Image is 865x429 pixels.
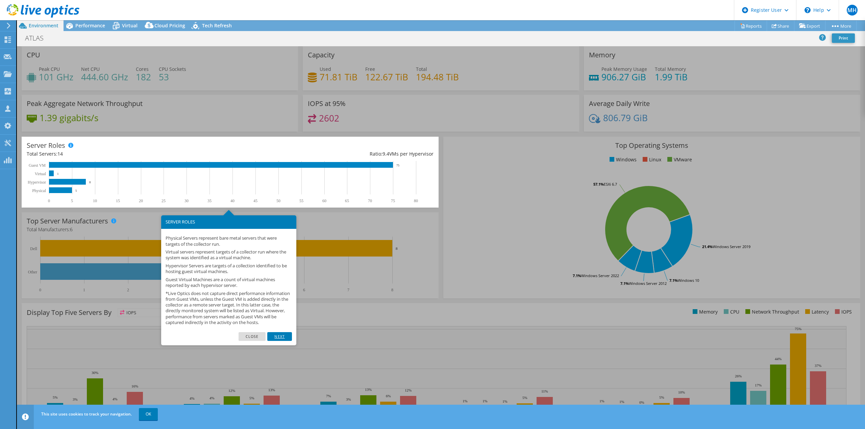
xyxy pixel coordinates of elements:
h1: ATLAS [22,34,54,42]
svg: \n [805,7,811,13]
a: Print [832,33,855,43]
span: Performance [75,22,105,29]
p: Physical Servers represent bare metal servers that were targets of the collector run. [166,235,292,247]
a: More [825,21,857,31]
p: Hypervisor Servers are targets of a collection identified to be hosting guest virtual machines. [166,263,292,274]
a: Export [794,21,825,31]
p: Virtual servers represent targets of a collector run where the system was identified as a virtual... [166,249,292,261]
a: Share [767,21,794,31]
p: *Live Optics does not capture direct performance information from Guest VMs, unless the Guest VM ... [166,291,292,325]
a: Close [239,332,266,341]
span: IOPS [118,309,171,317]
a: OK [139,408,158,420]
a: Next [267,332,292,341]
span: Tech Refresh [202,22,232,29]
span: This site uses cookies to track your navigation. [41,411,132,417]
span: Environment [29,22,58,29]
span: Virtual [122,22,138,29]
span: Cloud Pricing [154,22,185,29]
a: Reports [735,21,767,31]
span: MH [847,5,858,16]
p: Guest Virtual Machines are a count of virtual machines reported by each hypervisor server. [166,277,292,288]
h3: SERVER ROLES [166,220,292,224]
